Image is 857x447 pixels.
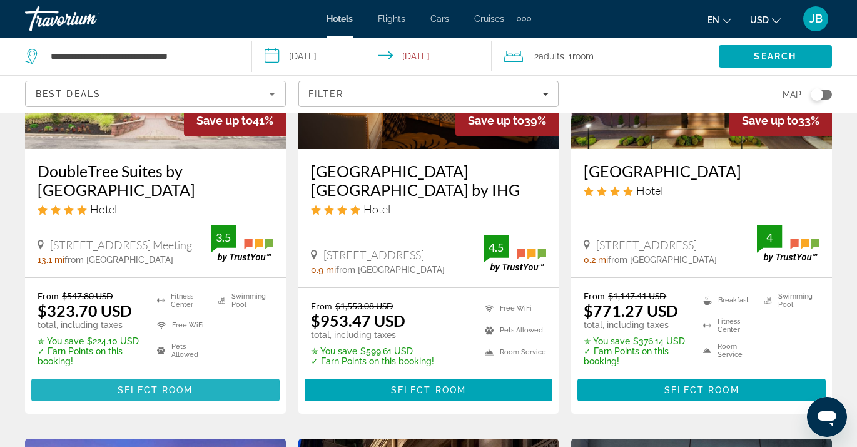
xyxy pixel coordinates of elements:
[517,9,531,29] button: Extra navigation items
[311,301,332,311] span: From
[38,336,141,346] p: $224.10 USD
[311,311,405,330] ins: $953.47 USD
[584,183,819,197] div: 4 star Hotel
[336,265,445,275] span: from [GEOGRAPHIC_DATA]
[36,86,275,101] mat-select: Sort by
[211,230,236,245] div: 3.5
[474,14,504,24] a: Cruises
[38,162,273,199] a: DoubleTree Suites by [GEOGRAPHIC_DATA]
[707,11,731,29] button: Change language
[335,301,393,311] del: $1,553.08 USD
[577,382,826,396] a: Select Room
[90,202,117,216] span: Hotel
[311,162,547,199] a: [GEOGRAPHIC_DATA] [GEOGRAPHIC_DATA] by IHG
[211,225,273,262] img: TrustYou guest rating badge
[62,290,113,301] del: $547.80 USD
[750,15,769,25] span: USD
[49,47,233,66] input: Search hotel destination
[38,320,141,330] p: total, including taxes
[479,344,546,360] li: Room Service
[729,105,832,136] div: 33%
[430,14,449,24] a: Cars
[584,346,687,366] p: ✓ Earn Points on this booking!
[697,290,758,309] li: Breakfast
[564,48,594,65] span: , 1
[584,255,608,265] span: 0.2 mi
[327,14,353,24] a: Hotels
[311,202,547,216] div: 4 star Hotel
[196,114,253,127] span: Save up to
[25,3,150,35] a: Travorium
[151,290,212,309] li: Fitness Center
[31,379,280,401] button: Select Room
[311,265,336,275] span: 0.9 mi
[378,14,405,24] a: Flights
[608,290,666,301] del: $1,147.41 USD
[584,336,687,346] p: $376.14 USD
[323,248,424,262] span: [STREET_ADDRESS]
[212,290,273,309] li: Swimming Pool
[584,162,819,180] a: [GEOGRAPHIC_DATA]
[584,320,687,330] p: total, including taxes
[38,336,84,346] span: ✮ You save
[252,38,492,75] button: Select check in and out date
[298,81,559,107] button: Filters
[38,202,273,216] div: 4 star Hotel
[636,183,663,197] span: Hotel
[311,330,434,340] p: total, including taxes
[492,38,719,75] button: Travelers: 2 adults, 0 children
[807,397,847,437] iframe: Button to launch messaging window
[572,51,594,61] span: Room
[801,89,832,100] button: Toggle map
[36,89,101,99] span: Best Deals
[757,225,819,262] img: TrustYou guest rating badge
[584,301,678,320] ins: $771.27 USD
[118,385,193,395] span: Select Room
[742,114,798,127] span: Save up to
[38,255,64,265] span: 13.1 mi
[311,346,357,356] span: ✮ You save
[757,230,782,245] div: 4
[809,13,823,25] span: JB
[584,336,630,346] span: ✮ You save
[707,15,719,25] span: en
[305,379,553,401] button: Select Room
[311,356,434,366] p: ✓ Earn Points on this booking!
[577,379,826,401] button: Select Room
[38,301,132,320] ins: $323.70 USD
[758,290,819,309] li: Swimming Pool
[391,385,466,395] span: Select Room
[50,238,192,252] span: [STREET_ADDRESS] Meeting
[539,51,564,61] span: Adults
[151,341,212,360] li: Pets Allowed
[468,114,524,127] span: Save up to
[584,290,605,301] span: From
[363,202,390,216] span: Hotel
[31,382,280,396] a: Select Room
[479,322,546,338] li: Pets Allowed
[38,290,59,301] span: From
[308,89,344,99] span: Filter
[484,235,546,272] img: TrustYou guest rating badge
[479,301,546,316] li: Free WiFi
[64,255,173,265] span: from [GEOGRAPHIC_DATA]
[305,382,553,396] a: Select Room
[484,240,509,255] div: 4.5
[697,316,758,335] li: Fitness Center
[783,86,801,103] span: Map
[38,346,141,366] p: ✓ Earn Points on this booking!
[799,6,832,32] button: User Menu
[311,346,434,356] p: $599.61 USD
[664,385,739,395] span: Select Room
[455,105,559,136] div: 39%
[719,45,832,68] button: Search
[697,341,758,360] li: Room Service
[151,316,212,335] li: Free WiFi
[750,11,781,29] button: Change currency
